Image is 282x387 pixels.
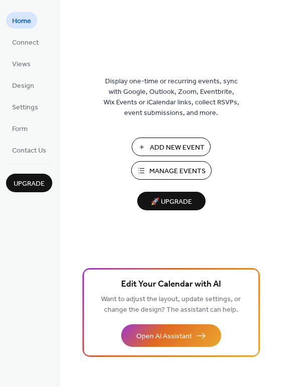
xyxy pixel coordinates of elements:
span: Settings [12,102,38,113]
span: Display one-time or recurring events, sync with Google, Outlook, Zoom, Eventbrite, Wix Events or ... [104,76,239,118]
a: Home [6,12,37,29]
a: Contact Us [6,142,52,158]
span: Form [12,124,28,135]
span: Home [12,16,31,27]
span: Views [12,59,31,70]
a: Settings [6,98,44,115]
span: Manage Events [149,166,206,177]
span: 🚀 Upgrade [143,195,200,209]
span: Add New Event [150,143,205,153]
a: Connect [6,34,45,50]
button: 🚀 Upgrade [137,192,206,210]
span: Want to adjust the layout, update settings, or change the design? The assistant can help. [101,293,241,317]
button: Manage Events [131,161,212,180]
span: Design [12,81,34,91]
a: Design [6,77,40,93]
a: Views [6,55,37,72]
span: Upgrade [14,179,45,189]
span: Edit Your Calendar with AI [121,278,221,292]
span: Contact Us [12,146,46,156]
a: Form [6,120,34,137]
button: Open AI Assistant [121,324,221,347]
button: Add New Event [132,138,211,156]
button: Upgrade [6,174,52,192]
span: Open AI Assistant [136,331,192,342]
span: Connect [12,38,39,48]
